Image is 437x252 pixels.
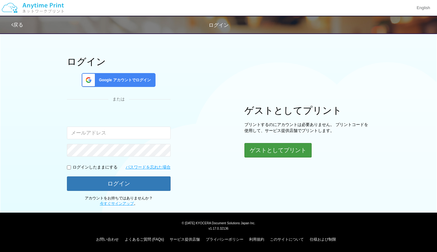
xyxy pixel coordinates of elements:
a: 今すぐサインアップ [100,201,134,206]
a: プライバシーポリシー [206,237,243,242]
a: 利用規約 [249,237,264,242]
button: ゲストとしてプリント [244,143,312,157]
a: このサイトについて [270,237,304,242]
a: パスワードを忘れた場合 [126,164,171,170]
div: または [67,96,171,102]
span: © [DATE] KYOCERA Document Solutions Japan Inc. [182,221,255,225]
a: お問い合わせ [96,237,119,242]
h1: ログイン [67,56,171,67]
span: Google アカウントでログイン [96,77,151,83]
p: プリントするのにアカウントは必要ありません。 プリントコードを使用して、サービス提供店舗でプリントします。 [244,122,370,134]
span: ログイン [209,22,229,28]
a: よくあるご質問 (FAQs) [125,237,164,242]
a: 戻る [11,22,23,27]
h1: ゲストとしてプリント [244,105,370,116]
input: メールアドレス [67,127,171,139]
p: ログインしたままにする [73,164,117,170]
p: アカウントをお持ちではありませんか？ [67,196,171,206]
span: 。 [100,201,138,206]
button: ログイン [67,176,171,191]
a: 仕様および制限 [310,237,336,242]
a: サービス提供店舗 [170,237,200,242]
span: v1.17.0.32136 [209,226,228,230]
